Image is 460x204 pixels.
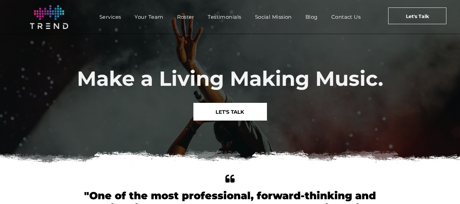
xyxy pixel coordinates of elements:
[201,12,248,22] a: Testimonials
[406,8,429,25] span: Let's Talk
[193,103,267,121] a: LET'S TALK
[324,12,368,22] a: Contact Us
[299,12,324,22] a: Blog
[216,103,244,121] span: LET'S TALK
[30,5,68,29] img: logo
[128,12,170,22] a: Your Team
[77,66,383,91] span: Make a Living Making Music.
[170,12,201,22] a: Roster
[248,12,299,22] a: Social Mission
[388,7,446,24] a: Let's Talk
[426,171,460,204] iframe: Chat Widget
[93,12,128,22] a: Services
